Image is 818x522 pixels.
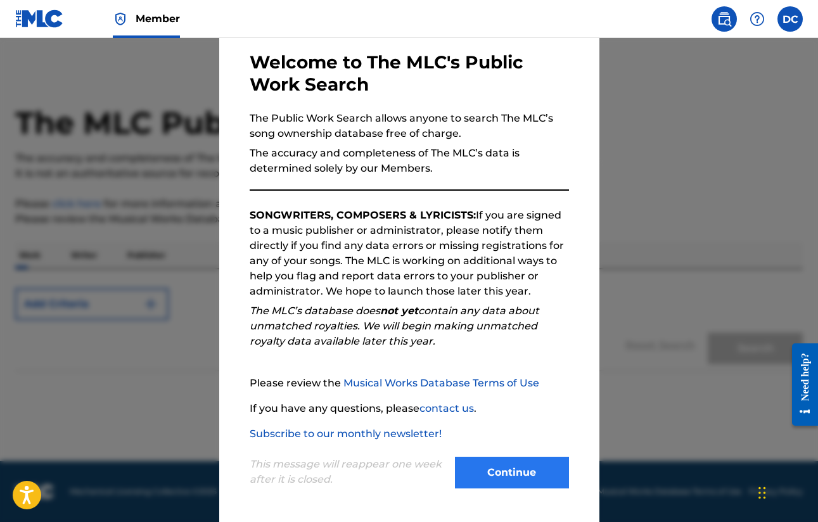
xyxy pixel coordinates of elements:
img: MLC Logo [15,10,64,28]
strong: SONGWRITERS, COMPOSERS & LYRICISTS: [250,209,476,221]
p: If you are signed to a music publisher or administrator, please notify them directly if you find ... [250,208,569,299]
span: Member [136,11,180,26]
p: If you have any questions, please . [250,401,569,416]
p: This message will reappear one week after it is closed. [250,457,447,487]
button: Continue [455,457,569,488]
p: Please review the [250,376,569,391]
div: Drag [758,474,766,512]
img: Top Rightsholder [113,11,128,27]
iframe: Chat Widget [755,461,818,522]
a: Musical Works Database Terms of Use [343,377,539,389]
p: The Public Work Search allows anyone to search The MLC’s song ownership database free of charge. [250,111,569,141]
a: Public Search [712,6,737,32]
iframe: Resource Center [783,331,818,439]
p: The accuracy and completeness of The MLC’s data is determined solely by our Members. [250,146,569,176]
img: search [717,11,732,27]
strong: not yet [380,305,418,317]
div: User Menu [777,6,803,32]
div: Help [745,6,770,32]
a: contact us [419,402,474,414]
h3: Welcome to The MLC's Public Work Search [250,51,569,96]
a: Subscribe to our monthly newsletter! [250,428,442,440]
em: The MLC’s database does contain any data about unmatched royalties. We will begin making unmatche... [250,305,539,347]
img: help [750,11,765,27]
